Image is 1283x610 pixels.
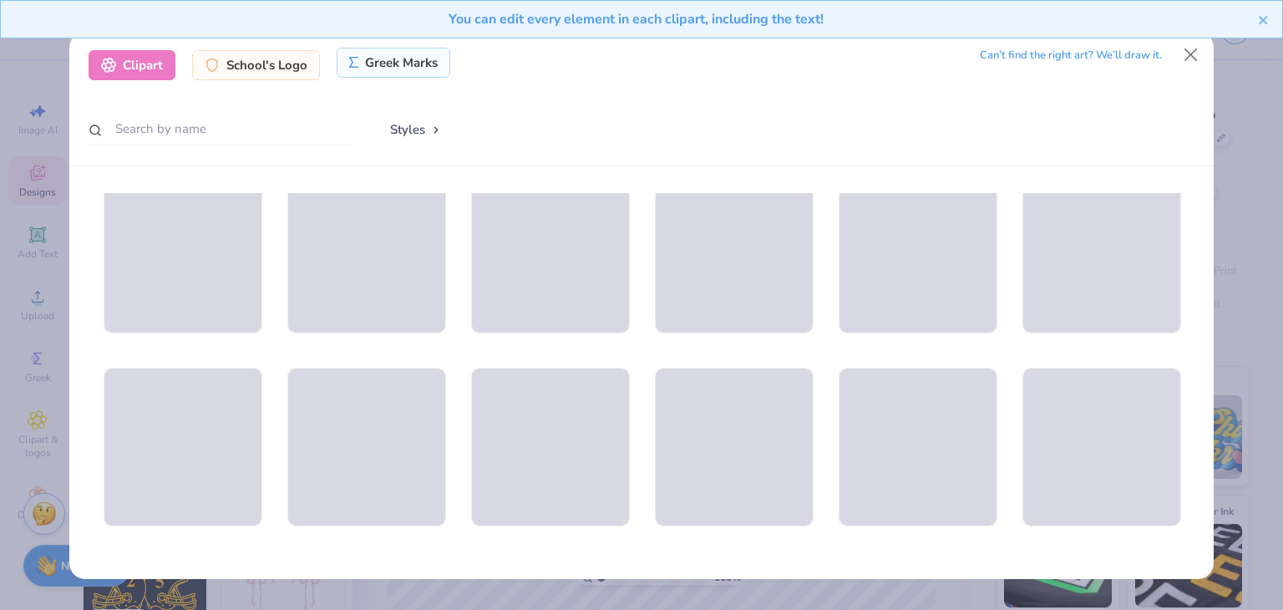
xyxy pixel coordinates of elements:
div: School's Logo [192,50,320,80]
button: Styles [373,114,459,145]
div: Can’t find the right art? We’ll draw it. [980,41,1162,70]
button: Close [1175,38,1207,70]
button: close [1258,9,1270,29]
input: Search by name [89,114,356,145]
div: You can edit every element in each clipart, including the text! [13,9,1258,29]
div: Clipart [89,50,175,80]
div: Greek Marks [337,48,451,78]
